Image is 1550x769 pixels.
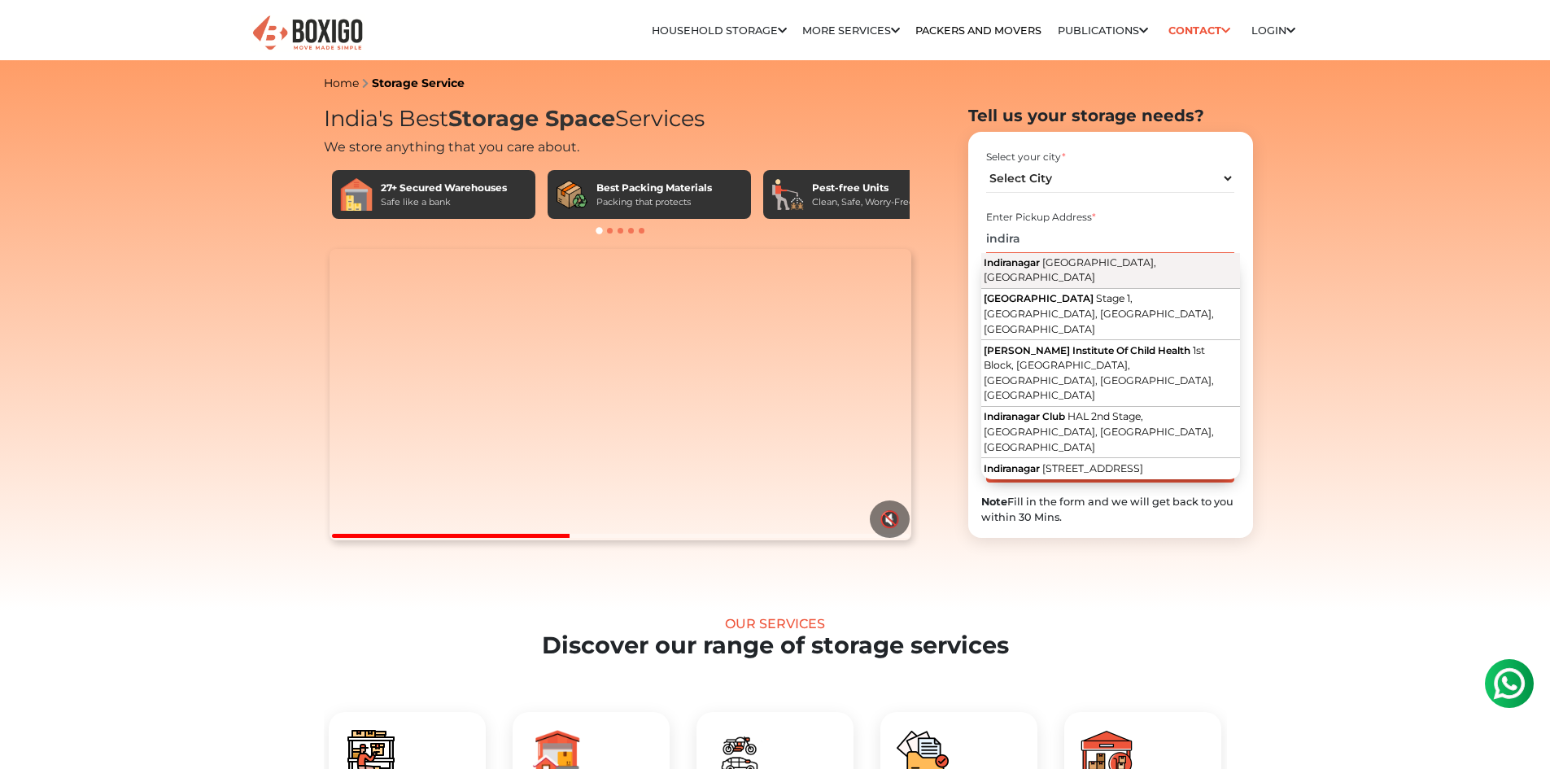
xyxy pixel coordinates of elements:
input: Select Building or Nearest Landmark [986,225,1234,253]
img: whatsapp-icon.svg [16,16,49,49]
h2: Tell us your storage needs? [968,106,1253,125]
button: Indiranagar [GEOGRAPHIC_DATA], [GEOGRAPHIC_DATA] [981,253,1240,290]
a: Contact [1164,18,1236,43]
div: Select your city [986,150,1234,164]
h1: India's Best Services [324,106,918,133]
img: Best Packing Materials [556,178,588,211]
span: [GEOGRAPHIC_DATA], [GEOGRAPHIC_DATA] [984,256,1156,284]
img: 27+ Secured Warehouses [340,178,373,211]
div: Best Packing Materials [596,181,712,195]
div: Enter Pickup Address [986,210,1234,225]
div: Packing that protects [596,195,712,209]
span: We store anything that you care about. [324,139,579,155]
img: Boxigo [251,14,365,54]
div: Pest-free Units [812,181,915,195]
a: Home [324,76,359,90]
a: Publications [1058,24,1148,37]
b: Note [981,496,1007,508]
span: HAL 2nd Stage, [GEOGRAPHIC_DATA], [GEOGRAPHIC_DATA], [GEOGRAPHIC_DATA] [984,410,1214,452]
span: Indiranagar [984,462,1040,474]
button: 🔇 [870,500,910,538]
button: [GEOGRAPHIC_DATA] Stage 1, [GEOGRAPHIC_DATA], [GEOGRAPHIC_DATA], [GEOGRAPHIC_DATA] [981,289,1240,340]
a: Login [1251,24,1295,37]
button: [PERSON_NAME] Institute Of Child Health 1st Block, [GEOGRAPHIC_DATA], [GEOGRAPHIC_DATA], [GEOGRAP... [981,340,1240,407]
span: Stage 1, [GEOGRAPHIC_DATA], [GEOGRAPHIC_DATA], [GEOGRAPHIC_DATA] [984,292,1214,334]
span: [STREET_ADDRESS] [1042,462,1143,474]
a: Household Storage [652,24,787,37]
a: Storage Service [372,76,465,90]
div: Fill in the form and we will get back to you within 30 Mins. [981,494,1240,525]
div: Our Services [62,616,1488,631]
div: Safe like a bank [381,195,507,209]
button: Indiranagar [STREET_ADDRESS] [981,459,1240,479]
span: Indiranagar [984,256,1040,269]
a: Packers and Movers [915,24,1041,37]
span: [PERSON_NAME] Institute Of Child Health [984,344,1190,356]
h2: Discover our range of storage services [62,631,1488,660]
span: Indiranagar Club [984,410,1065,422]
span: Storage Space [448,105,615,132]
a: More services [802,24,900,37]
video: Your browser does not support the video tag. [330,249,911,540]
div: 27+ Secured Warehouses [381,181,507,195]
span: [GEOGRAPHIC_DATA] [984,292,1094,304]
div: Clean, Safe, Worry-Free [812,195,915,209]
img: Pest-free Units [771,178,804,211]
button: Indiranagar Club HAL 2nd Stage, [GEOGRAPHIC_DATA], [GEOGRAPHIC_DATA], [GEOGRAPHIC_DATA] [981,407,1240,458]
